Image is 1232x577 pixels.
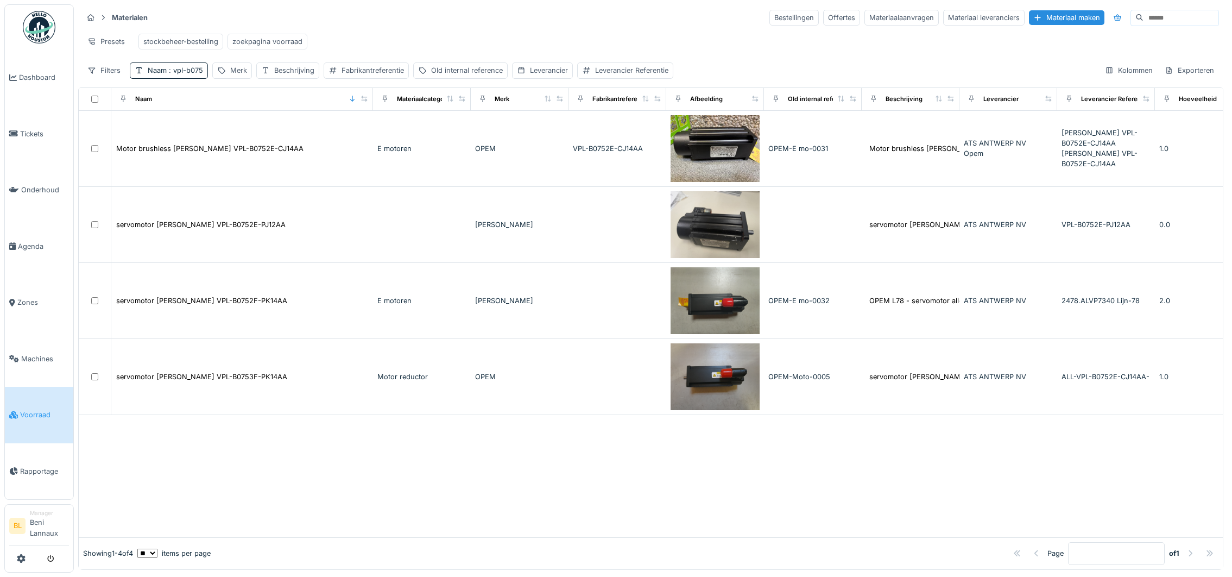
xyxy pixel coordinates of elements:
[869,143,1057,154] div: Motor brushless [PERSON_NAME] VPL-B0752E-CJ14AA
[671,343,760,410] img: servomotor Allen Bradley VPL-B0753F-PK14AA
[964,139,1026,147] span: ATS ANTWERP NV
[1062,149,1138,168] span: [PERSON_NAME] VPL-B0752E-CJ14AA
[143,36,218,47] div: stockbeheer-bestelling
[475,296,564,306] div: [PERSON_NAME]
[23,11,55,43] img: Badge_color-CXgf-gQk.svg
[137,548,211,559] div: items per page
[232,36,302,47] div: zoekpagina voorraad
[30,509,69,543] li: Beni Lannaux
[19,72,69,83] span: Dashboard
[5,106,73,162] a: Tickets
[9,509,69,545] a: BL ManagerBeni Lannaux
[768,143,857,154] div: OPEM-E mo-0031
[342,65,404,76] div: Fabrikantreferentie
[869,296,1078,306] div: OPEM L78 - servomotor allen-[PERSON_NAME] VPL-B0752F...
[116,143,304,154] div: Motor brushless [PERSON_NAME] VPL-B0752E-CJ14AA
[1169,548,1179,559] strong: of 1
[671,191,760,258] img: servomotor Allen Bradley VPL-B0752E-PJ12AA
[30,509,69,517] div: Manager
[18,241,69,252] span: Agenda
[964,149,983,158] span: Opem
[1062,129,1138,147] span: [PERSON_NAME] VPL-B0752E-CJ14AA
[431,65,503,76] div: Old internal reference
[5,443,73,500] a: Rapportage
[116,372,287,382] div: servomotor [PERSON_NAME] VPL-B0753F-PK14AA
[377,143,466,154] div: E motoren
[964,297,1026,305] span: ATS ANTWERP NV
[1062,297,1140,305] span: 2478.ALVP7340 Lijn-78
[135,95,152,104] div: Naam
[20,410,69,420] span: Voorraad
[943,10,1025,26] div: Materiaal leveranciers
[1100,62,1158,78] div: Kolommen
[495,95,509,104] div: Merk
[592,95,649,104] div: Fabrikantreferentie
[769,10,819,26] div: Bestellingen
[397,95,452,104] div: Materiaalcategorie
[5,331,73,387] a: Machines
[108,12,152,23] strong: Materialen
[1047,548,1064,559] div: Page
[21,185,69,195] span: Onderhoud
[5,162,73,218] a: Onderhoud
[1179,95,1217,104] div: Hoeveelheid
[167,66,203,74] span: : vpl-b075
[20,466,69,476] span: Rapportage
[869,372,1054,382] div: servomotor [PERSON_NAME] VPL-B0753F-PK14AA L78
[5,49,73,106] a: Dashboard
[573,143,662,154] div: VPL-B0752E-CJ14AA
[377,296,466,306] div: E motoren
[475,219,564,230] div: [PERSON_NAME]
[1029,10,1104,25] div: Materiaal maken
[983,95,1019,104] div: Leverancier
[530,65,568,76] div: Leverancier
[964,373,1026,381] span: ATS ANTWERP NV
[83,548,133,559] div: Showing 1 - 4 of 4
[17,297,69,308] span: Zones
[377,372,466,382] div: Motor reductor
[116,219,286,230] div: servomotor [PERSON_NAME] VPL-B0752E-PJ12AA
[83,34,130,49] div: Presets
[5,387,73,443] a: Voorraad
[869,219,1058,230] div: servomotor [PERSON_NAME] VPL-B0752E-PJ12AA L81...
[768,296,857,306] div: OPEM-E mo-0032
[83,62,125,78] div: Filters
[20,129,69,139] span: Tickets
[1062,373,1149,381] span: ALL-VPL-B0752E-CJ14AA-
[5,218,73,275] a: Agenda
[964,221,1026,229] span: ATS ANTWERP NV
[1062,221,1130,229] span: VPL-B0752E-PJ12AA
[274,65,314,76] div: Beschrijving
[475,143,564,154] div: OPEM
[21,354,69,364] span: Machines
[690,95,723,104] div: Afbeelding
[1160,62,1219,78] div: Exporteren
[1081,95,1149,104] div: Leverancier Referentie
[671,267,760,334] img: servomotor allen-bradley VPL-B0752F-PK14AA
[5,274,73,331] a: Zones
[148,65,203,76] div: Naam
[768,372,857,382] div: OPEM-Moto-0005
[230,65,247,76] div: Merk
[886,95,923,104] div: Beschrijving
[788,95,853,104] div: Old internal reference
[595,65,668,76] div: Leverancier Referentie
[475,372,564,382] div: OPEM
[9,518,26,534] li: BL
[116,296,287,306] div: servomotor [PERSON_NAME] VPL-B0752F-PK14AA
[823,10,860,26] div: Offertes
[671,115,760,182] img: Motor brushless Allen-Bradley VPL-B0752E-CJ14AA
[864,10,939,26] div: Materiaalaanvragen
